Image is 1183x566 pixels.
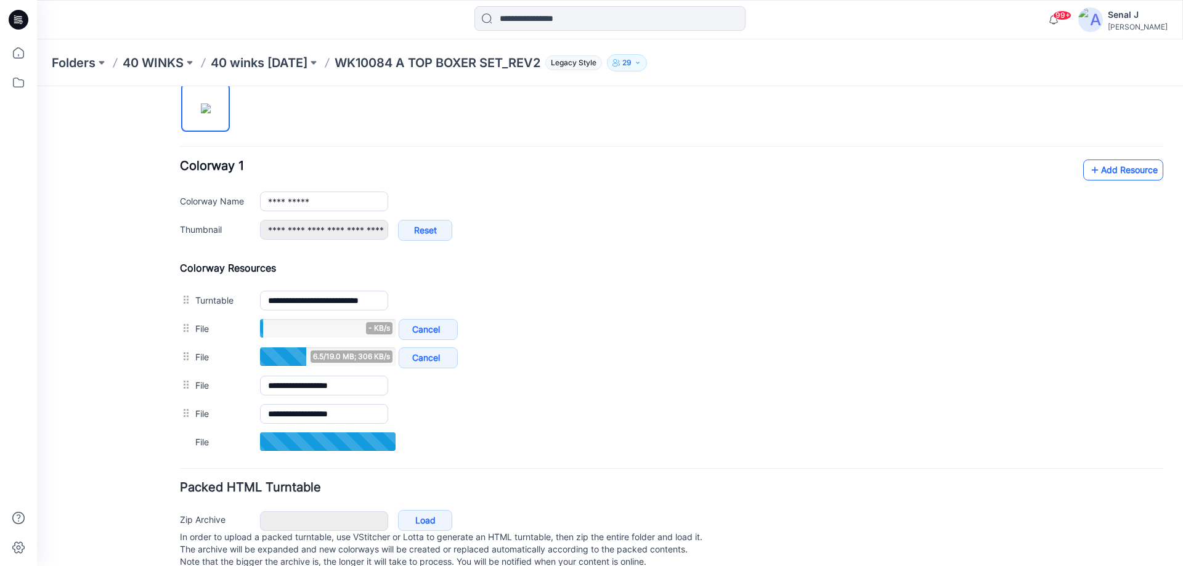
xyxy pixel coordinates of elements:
[607,54,647,71] button: 29
[52,54,96,71] a: Folders
[143,176,1126,188] h4: Colorway Resources
[274,264,356,277] span: 6.5/19.0 MB; 306 KB/s
[1053,10,1071,20] span: 99+
[123,54,184,71] a: 40 WINKS
[158,292,211,305] label: File
[1108,7,1168,22] div: Senal J
[540,54,602,71] button: Legacy Style
[143,426,211,440] label: Zip Archive
[143,445,1126,482] p: In order to upload a packed turntable, use VStitcher or Lotta to generate an HTML turntable, then...
[335,54,540,71] p: WK10084 A TOP BOXER SET_REV2
[361,134,415,155] a: Reset
[362,261,421,282] a: Cancel
[158,349,211,362] label: File
[158,207,211,220] label: Turntable
[1078,7,1103,32] img: avatar
[545,55,602,70] span: Legacy Style
[329,236,356,248] span: - KB/s
[622,56,632,70] p: 29
[158,264,211,277] label: File
[158,235,211,249] label: File
[211,54,307,71] a: 40 winks [DATE]
[143,108,211,121] label: Colorway Name
[143,136,211,150] label: Thumbnail
[143,395,1126,407] h4: Packed HTML Turntable
[158,320,211,334] label: File
[362,233,421,254] a: Cancel
[361,424,415,445] a: Load
[1108,22,1168,31] div: [PERSON_NAME]
[37,86,1183,566] iframe: edit-style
